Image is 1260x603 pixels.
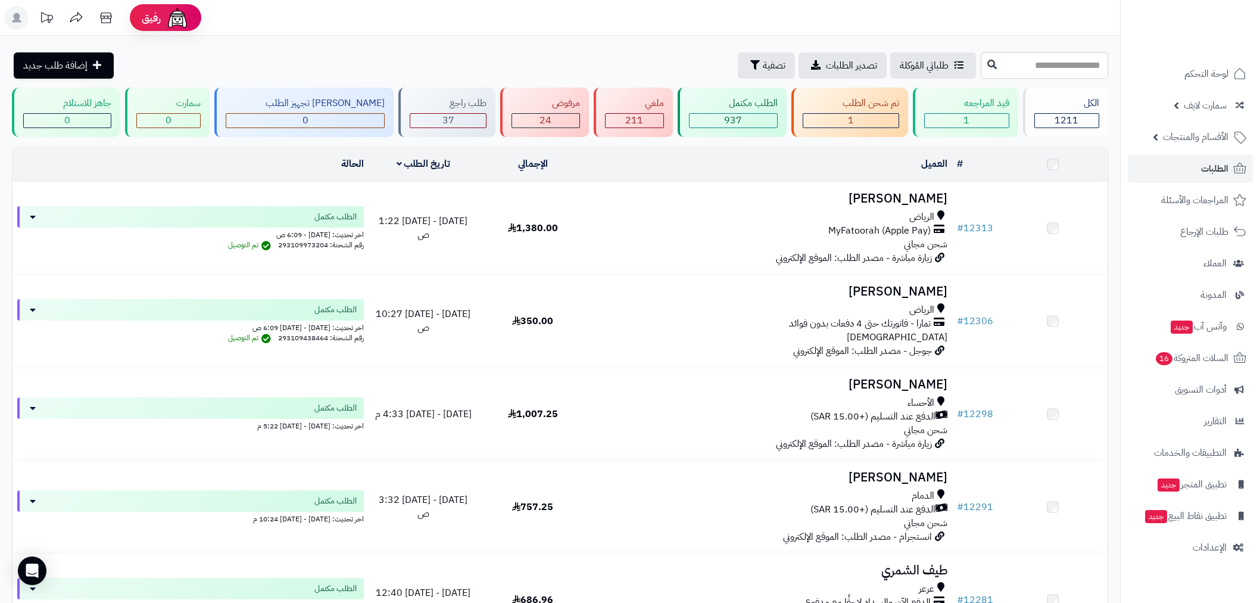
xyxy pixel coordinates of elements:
[847,330,947,344] span: [DEMOGRAPHIC_DATA]
[1128,217,1253,246] a: طلبات الإرجاع
[397,157,451,171] a: تاريخ الطلب
[907,396,934,410] span: الأحساء
[957,314,963,328] span: #
[963,113,969,128] span: 1
[810,410,935,424] span: الدفع عند التسليم (+15.00 SAR)
[675,88,789,137] a: الطلب مكتمل 937
[793,344,932,358] span: جوجل - مصدر الطلب: الموقع الإلكتروني
[512,114,579,128] div: 24
[1169,318,1227,335] span: وآتس آب
[1128,312,1253,341] a: وآتس آبجديد
[1171,321,1193,334] span: جديد
[10,88,123,137] a: جاهز للاستلام 0
[518,157,548,171] a: الإجمالي
[314,495,357,507] span: الطلب مكتمل
[508,221,558,235] span: 1,380.00
[1180,223,1228,240] span: طلبات الإرجاع
[341,157,364,171] a: الحالة
[904,423,947,437] span: شحن مجاني
[1128,154,1253,183] a: الطلبات
[226,97,385,110] div: [PERSON_NAME] تجهيز الطلب
[606,114,663,128] div: 211
[375,407,472,421] span: [DATE] - [DATE] 4:33 م
[803,97,899,110] div: تم شحن الطلب
[957,407,963,421] span: #
[1128,407,1253,436] a: التقارير
[738,52,795,79] button: تصفية
[810,503,935,517] span: الدفع عند التسليم (+15.00 SAR)
[890,52,976,79] a: طلباتي المُوكلة
[1145,510,1167,523] span: جديد
[23,58,88,73] span: إضافة طلب جديد
[592,564,947,577] h3: طيف الشمري
[1201,160,1228,177] span: الطلبات
[957,221,993,235] a: #12313
[724,113,742,128] span: 937
[904,516,947,530] span: شحن مجاني
[789,317,931,331] span: تمارا - فاتورتك حتى 4 دفعات بدون فوائد
[226,114,384,128] div: 0
[512,314,553,328] span: 350.00
[1179,9,1249,34] img: logo-2.png
[314,402,357,414] span: الطلب مكتمل
[17,321,364,333] div: اخر تحديث: [DATE] - [DATE] 6:09 ص
[376,307,470,335] span: [DATE] - [DATE] 10:27 ص
[909,210,934,224] span: الرياض
[512,97,579,110] div: مرفوض
[379,493,467,521] span: [DATE] - [DATE] 3:32 ص
[848,113,854,128] span: 1
[592,285,947,299] h3: [PERSON_NAME]
[410,97,486,110] div: طلب راجع
[763,58,785,73] span: تصفية
[957,314,993,328] a: #12306
[789,88,910,137] a: تم شحن الطلب 1
[1128,439,1253,467] a: التطبيقات والخدمات
[228,240,274,250] span: تم التوصيل
[592,192,947,206] h3: [PERSON_NAME]
[302,113,308,128] span: 0
[605,97,664,110] div: ملغي
[1021,88,1111,137] a: الكل1211
[826,58,877,73] span: تصدير الطلبات
[539,113,551,128] span: 24
[924,97,1009,110] div: قيد المراجعه
[1055,113,1078,128] span: 1211
[912,489,934,503] span: الدمام
[1156,352,1172,365] span: 16
[1200,287,1227,303] span: المدونة
[925,114,1009,128] div: 1
[909,303,934,317] span: الرياض
[17,228,364,240] div: اخر تحديث: [DATE] - 6:09 ص
[1163,129,1228,145] span: الأقسام والمنتجات
[17,419,364,431] div: اخر تحديث: [DATE] - [DATE] 5:22 م
[776,251,932,265] span: زيارة مباشرة - مصدر الطلب: الموقع الإلكتروني
[900,58,949,73] span: طلباتي المُوكلة
[278,240,364,250] span: رقم الشحنة: 293109973204
[625,113,643,128] span: 211
[1128,60,1253,88] a: لوحة التحكم
[498,88,591,137] a: مرفوض 24
[166,6,189,30] img: ai-face.png
[904,237,947,251] span: شحن مجاني
[1128,249,1253,278] a: العملاء
[799,52,887,79] a: تصدير الطلبات
[410,114,486,128] div: 37
[1034,97,1099,110] div: الكل
[24,114,111,128] div: 0
[776,437,932,451] span: زيارة مباشرة - مصدر الطلب: الموقع الإلكتروني
[314,211,357,223] span: الطلب مكتمل
[166,113,171,128] span: 0
[1175,381,1227,398] span: أدوات التسويق
[314,583,357,595] span: الطلب مكتمل
[1203,255,1227,272] span: العملاء
[783,530,932,544] span: انستجرام - مصدر الطلب: الموقع الإلكتروني
[17,512,364,524] div: اخر تحديث: [DATE] - [DATE] 10:24 م
[957,500,963,514] span: #
[921,157,947,171] a: العميل
[828,224,931,238] span: MyFatoorah (Apple Pay)
[442,113,454,128] span: 37
[1158,478,1180,492] span: جديد
[803,114,899,128] div: 1
[142,11,161,25] span: رفيق
[1193,539,1227,556] span: الإعدادات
